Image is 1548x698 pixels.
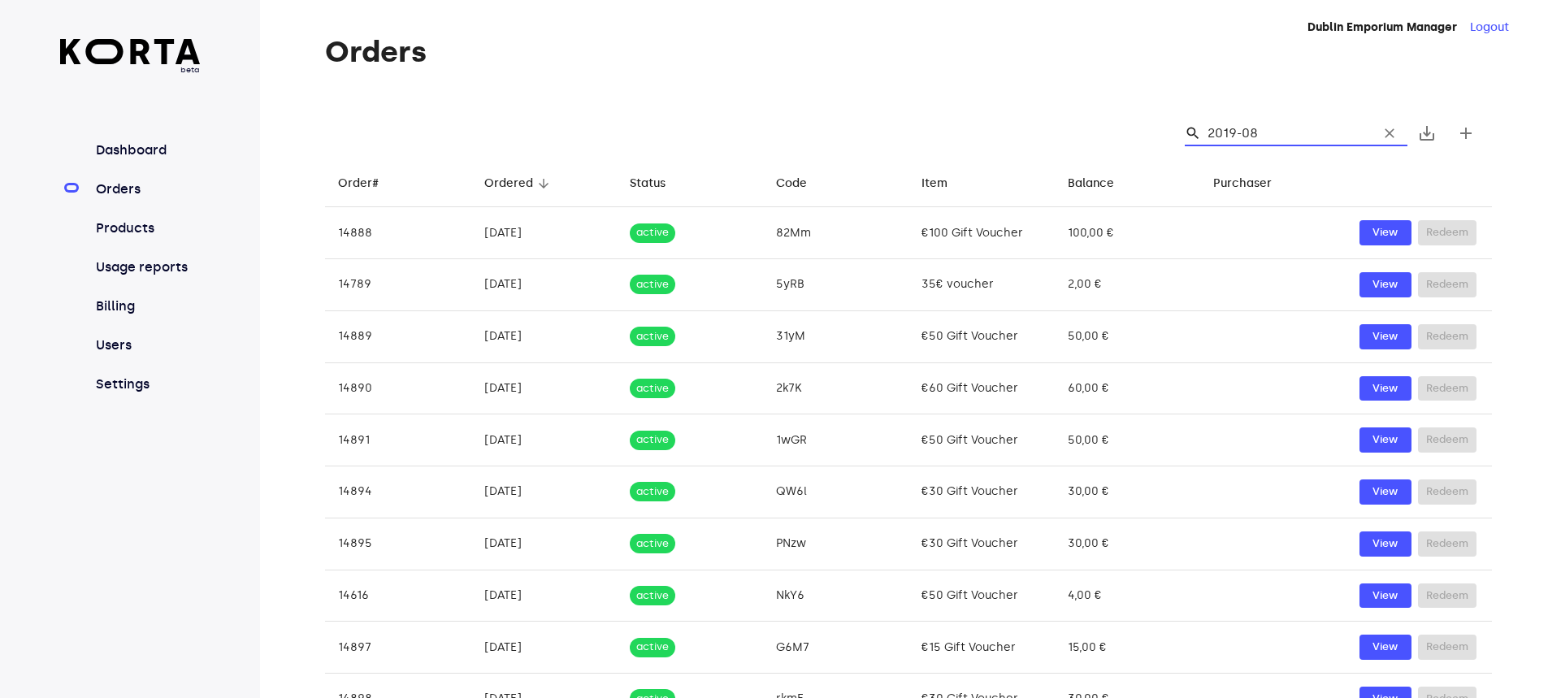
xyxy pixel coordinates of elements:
div: Order# [338,174,379,193]
td: 60,00 € [1055,362,1201,414]
span: View [1368,638,1403,657]
td: 5yRB [763,259,909,311]
button: Logout [1470,20,1509,36]
td: [DATE] [471,362,618,414]
td: €100 Gift Voucher [908,207,1055,259]
div: Code [776,174,807,193]
button: View [1359,583,1411,609]
span: Status [630,174,687,193]
img: Korta [60,39,201,64]
td: €60 Gift Voucher [908,362,1055,414]
span: View [1368,223,1403,242]
td: 15,00 € [1055,622,1201,674]
td: 50,00 € [1055,310,1201,362]
span: Item [921,174,969,193]
td: 2,00 € [1055,259,1201,311]
div: Ordered [484,174,533,193]
span: beta [60,64,201,76]
span: View [1368,275,1403,294]
button: View [1359,272,1411,297]
span: View [1368,535,1403,553]
a: Users [93,336,201,355]
span: Balance [1068,174,1135,193]
td: 14888 [325,207,471,259]
span: View [1368,379,1403,398]
button: Create new gift card [1446,114,1485,153]
td: 2k7K [763,362,909,414]
td: €15 Gift Voucher [908,622,1055,674]
td: 14895 [325,518,471,570]
span: active [630,329,675,345]
button: View [1359,324,1411,349]
span: View [1368,587,1403,605]
input: Search [1208,120,1365,146]
td: 82Mm [763,207,909,259]
td: NkY6 [763,570,909,622]
span: active [630,536,675,552]
button: Clear Search [1372,115,1407,151]
a: beta [60,39,201,76]
td: [DATE] [471,570,618,622]
td: [DATE] [471,207,618,259]
td: G6M7 [763,622,909,674]
td: 30,00 € [1055,466,1201,518]
td: 14890 [325,362,471,414]
a: View [1359,376,1411,401]
td: 1wGR [763,414,909,466]
h1: Orders [325,36,1492,68]
button: View [1359,531,1411,557]
button: View [1359,479,1411,505]
td: 14889 [325,310,471,362]
td: [DATE] [471,622,618,674]
span: View [1368,327,1403,346]
td: 14616 [325,570,471,622]
span: add [1456,124,1476,143]
td: €30 Gift Voucher [908,518,1055,570]
span: Purchaser [1213,174,1293,193]
td: €50 Gift Voucher [908,570,1055,622]
td: 14897 [325,622,471,674]
button: Export [1407,114,1446,153]
td: 14894 [325,466,471,518]
button: View [1359,427,1411,453]
span: Ordered [484,174,554,193]
span: active [630,588,675,604]
td: 35€ voucher [908,259,1055,311]
span: View [1368,431,1403,449]
td: 31yM [763,310,909,362]
span: arrow_downward [536,176,551,191]
td: PNzw [763,518,909,570]
span: Order# [338,174,400,193]
td: 14891 [325,414,471,466]
td: [DATE] [471,518,618,570]
span: active [630,639,675,655]
td: [DATE] [471,259,618,311]
div: Purchaser [1213,174,1272,193]
span: View [1368,483,1403,501]
td: 14789 [325,259,471,311]
td: €50 Gift Voucher [908,414,1055,466]
td: 100,00 € [1055,207,1201,259]
div: Status [630,174,666,193]
td: [DATE] [471,466,618,518]
td: QW6l [763,466,909,518]
span: active [630,225,675,241]
span: Code [776,174,828,193]
span: clear [1381,125,1398,141]
a: Orders [93,180,201,199]
span: save_alt [1417,124,1437,143]
span: active [630,484,675,500]
a: Products [93,219,201,238]
button: View [1359,635,1411,660]
td: 30,00 € [1055,518,1201,570]
span: active [630,381,675,397]
strong: Dublin Emporium Manager [1307,20,1457,34]
button: View [1359,220,1411,245]
span: Search [1185,125,1201,141]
